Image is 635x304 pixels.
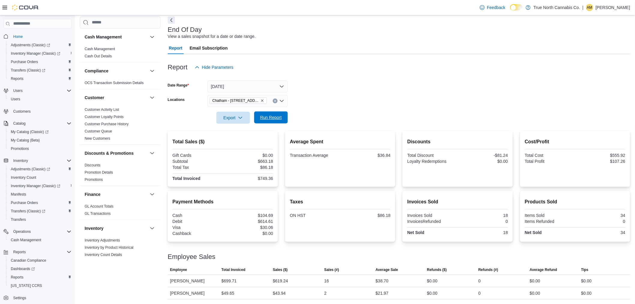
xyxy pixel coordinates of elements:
div: 18 [459,230,508,235]
nav: Complex example [4,30,71,300]
div: Loyalty Redemptions [407,159,456,164]
div: Total Discount [407,153,456,158]
div: $49.65 [221,290,234,297]
span: GL Account Totals [85,204,113,209]
span: My Catalog (Beta) [8,137,71,144]
a: Inventory Manager (Classic) [6,182,74,190]
span: Manifests [11,192,26,197]
span: Transfers [8,216,71,223]
span: Users [11,87,71,94]
span: Inventory Count [11,175,36,180]
div: $0.00 [581,277,592,284]
button: Operations [11,228,33,235]
div: $699.71 [221,277,237,284]
span: Promotions [8,145,71,152]
span: Cash Out Details [85,54,112,59]
a: Home [11,33,25,40]
button: Open list of options [279,99,284,103]
span: Inventory [13,158,28,163]
span: Transfers (Classic) [11,68,45,73]
span: Users [11,97,20,102]
span: Chatham - [STREET_ADDRESS] [212,98,259,104]
button: Inventory Count [6,173,74,182]
button: Customer [149,94,156,101]
h2: Cost/Profit [525,138,625,145]
span: My Catalog (Beta) [11,138,40,143]
div: 0 [478,290,481,297]
span: Cash Management [8,236,71,244]
span: GL Transactions [85,211,111,216]
div: $107.26 [576,159,625,164]
span: Transfers (Classic) [8,67,71,74]
a: Reports [8,274,26,281]
img: Cova [12,5,39,11]
button: Cash Management [85,34,147,40]
div: InvoicesRefunded [407,219,456,224]
a: Promotions [85,178,103,182]
strong: Net Sold [407,230,424,235]
button: Inventory [85,225,147,231]
button: Transfers [6,215,74,224]
a: Cash Management [85,47,115,51]
a: New Customers [85,136,110,141]
div: Cashback [173,231,222,236]
div: Cash [173,213,222,218]
button: Users [6,95,74,103]
button: Export [216,112,250,124]
span: Purchase Orders [11,59,38,64]
h3: Customer [85,95,104,101]
button: Hide Parameters [192,61,236,73]
div: -$81.24 [459,153,508,158]
h3: Employee Sales [168,253,215,260]
a: Promotion Details [85,170,113,175]
span: Purchase Orders [11,200,38,205]
span: Purchase Orders [8,199,71,206]
button: Discounts & Promotions [85,150,147,156]
span: Reports [11,76,23,81]
span: Reports [11,275,23,280]
a: Customer Purchase History [85,122,129,126]
span: Adjustments (Classic) [11,43,50,47]
h2: Payment Methods [173,198,273,205]
span: Average Refund [530,267,557,272]
span: Canadian Compliance [8,257,71,264]
div: $0.00 [224,231,273,236]
a: Transfers (Classic) [8,67,48,74]
span: Canadian Compliance [11,258,46,263]
a: Dashboards [6,265,74,273]
a: GL Transactions [85,211,111,216]
div: $0.00 [581,290,592,297]
a: Inventory Manager (Classic) [6,49,74,58]
a: Adjustments (Classic) [8,166,53,173]
span: Inventory [11,157,71,164]
button: Reports [1,248,74,256]
div: $663.18 [224,159,273,164]
button: Users [11,87,25,94]
h2: Invoices Sold [407,198,508,205]
div: Compliance [80,79,161,89]
span: Dashboards [8,265,71,272]
span: Users [13,88,23,93]
span: Settings [13,296,26,300]
h3: Discounts & Promotions [85,150,134,156]
button: Purchase Orders [6,199,74,207]
button: Reports [6,74,74,83]
button: Promotions [6,144,74,153]
div: Visa [173,225,222,230]
span: Users [8,96,71,103]
div: Debit [173,219,222,224]
span: Sales (#) [324,267,339,272]
button: Next [168,17,175,24]
span: Home [11,33,71,40]
input: Dark Mode [510,4,523,11]
button: Reports [6,273,74,281]
a: Inventory Adjustments [85,238,120,242]
span: Transfers (Classic) [11,209,45,214]
div: Items Refunded [525,219,574,224]
span: Transfers (Classic) [8,208,71,215]
div: Subtotal [173,159,222,164]
div: $749.36 [224,176,273,181]
button: Home [1,32,74,41]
